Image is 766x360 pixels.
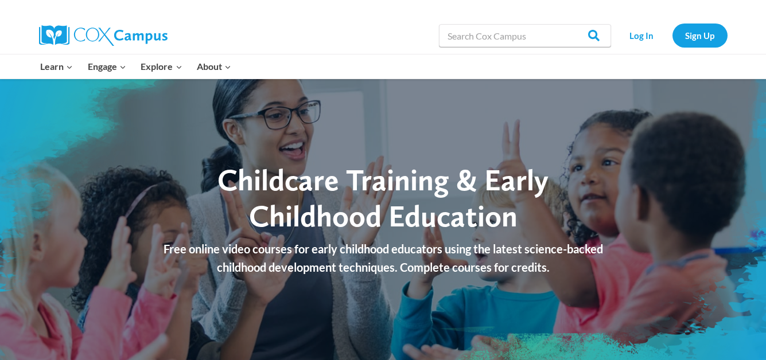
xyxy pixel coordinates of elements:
[40,59,73,74] span: Learn
[141,59,182,74] span: Explore
[617,24,728,47] nav: Secondary Navigation
[672,24,728,47] a: Sign Up
[151,240,616,276] p: Free online video courses for early childhood educators using the latest science-backed childhood...
[197,59,231,74] span: About
[33,54,239,79] nav: Primary Navigation
[217,162,549,233] span: Childcare Training & Early Childhood Education
[617,24,667,47] a: Log In
[39,25,168,46] img: Cox Campus
[88,59,126,74] span: Engage
[439,24,611,47] input: Search Cox Campus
